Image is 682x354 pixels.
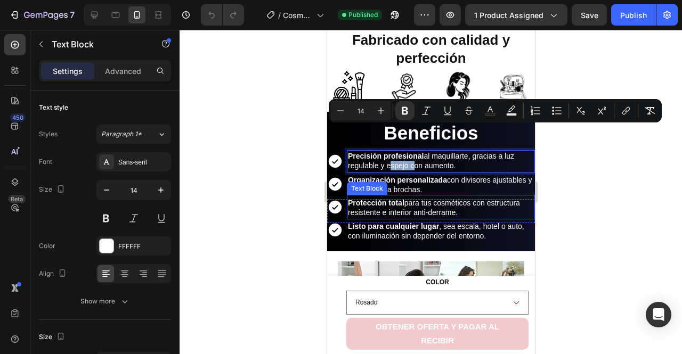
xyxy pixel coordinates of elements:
span: Cosmetiquera Millonaria. [283,10,312,21]
div: Size [39,183,67,197]
div: Text style [39,103,68,112]
p: Text Block [52,38,142,51]
button: Paragraph 1* [96,125,171,144]
iframe: Design area [327,30,535,354]
div: 450 [10,113,26,122]
div: Sans-serif [118,158,168,167]
div: Show more [80,296,130,307]
span: Published [348,10,378,20]
button: Save [572,4,607,26]
div: Editor contextual toolbar [329,99,662,122]
button: 7 [4,4,79,26]
div: FFFFFF [118,242,168,251]
div: Styles [39,129,58,139]
span: Paragraph 1* [101,129,142,139]
div: Beta [8,195,26,203]
button: Show more [39,292,171,311]
div: Color [39,241,55,251]
div: Size [39,330,67,344]
p: 7 [70,9,75,21]
div: Open Intercom Messenger [646,302,671,327]
span: 1 product assigned [474,10,543,21]
button: Publish [611,4,656,26]
div: Undo/Redo [201,4,244,26]
span: Save [581,11,598,20]
div: Publish [620,10,647,21]
div: Font [39,157,52,167]
button: 1 product assigned [465,4,567,26]
p: Advanced [105,65,141,77]
p: Settings [53,65,83,77]
span: / [278,10,281,21]
div: Align [39,267,69,281]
